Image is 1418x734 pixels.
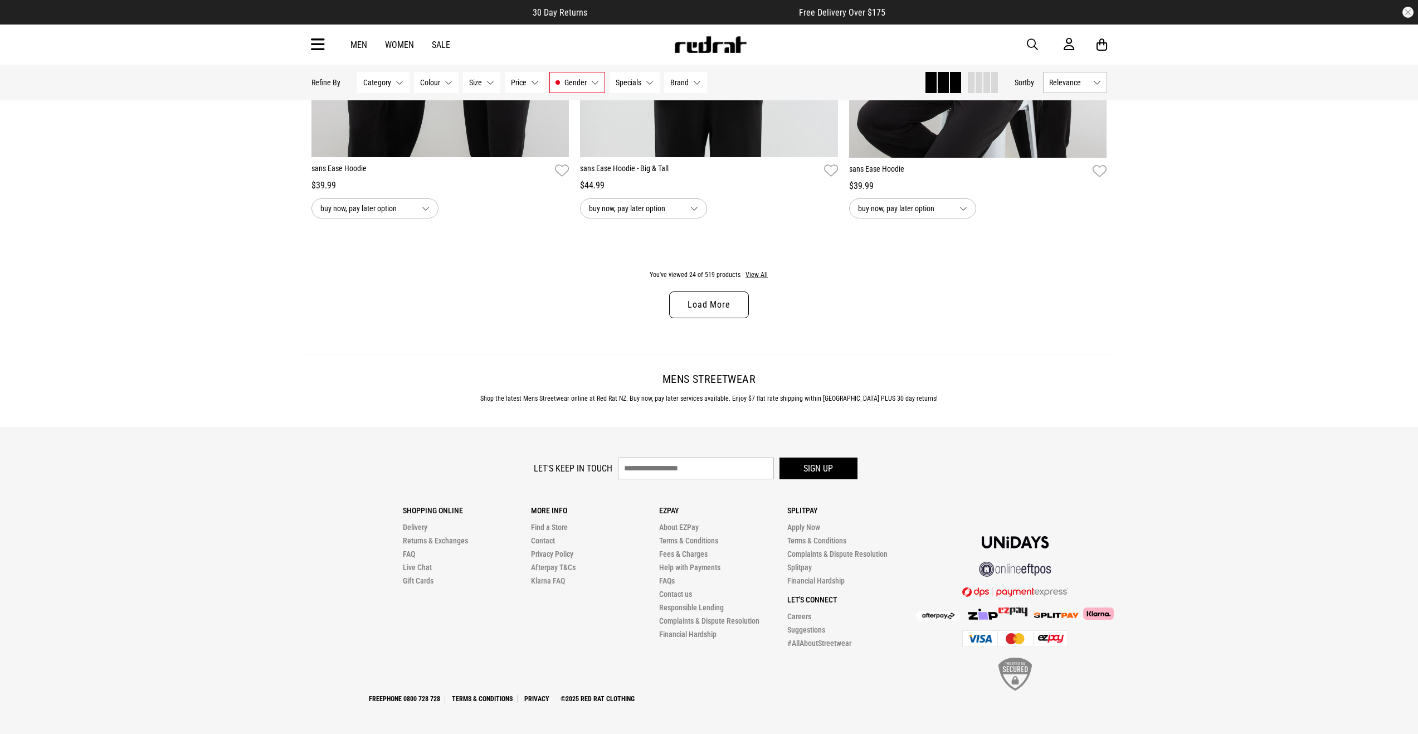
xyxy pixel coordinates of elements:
[962,587,1068,597] img: DPS
[659,523,699,532] a: About EZPay
[531,536,555,545] a: Contact
[787,523,820,532] a: Apply Now
[432,40,450,50] a: Sale
[580,179,838,192] div: $44.99
[363,78,391,87] span: Category
[670,78,689,87] span: Brand
[979,562,1051,577] img: online eftpos
[787,550,888,558] a: Complaints & Dispute Resolution
[799,7,885,18] span: Free Delivery Over $175
[849,179,1107,193] div: $39.99
[403,563,432,572] a: Live Chat
[531,550,573,558] a: Privacy Policy
[311,179,569,192] div: $39.99
[916,611,961,620] img: Afterpay
[580,198,707,218] button: buy now, pay later option
[674,36,747,53] img: Redrat logo
[962,630,1068,647] img: Cards
[967,609,998,620] img: Zip
[849,198,976,218] button: buy now, pay later option
[659,590,692,599] a: Contact us
[520,695,554,703] a: Privacy
[403,523,427,532] a: Delivery
[659,536,718,545] a: Terms & Conditions
[787,612,811,621] a: Careers
[650,271,740,279] span: You've viewed 24 of 519 products
[1049,78,1089,87] span: Relevance
[556,695,639,703] a: ©2025 Red Rat Clothing
[664,72,707,93] button: Brand
[659,603,724,612] a: Responsible Lending
[531,576,565,585] a: Klarna FAQ
[849,163,1089,179] a: sans Ease Hoodie
[531,506,659,515] p: More Info
[610,7,777,18] iframe: Customer reviews powered by Trustpilot
[463,72,500,93] button: Size
[1043,72,1107,93] button: Relevance
[659,563,720,572] a: Help with Payments
[564,78,587,87] span: Gender
[320,202,413,215] span: buy now, pay later option
[447,695,518,703] a: Terms & Conditions
[364,695,445,703] a: Freephone 0800 728 728
[311,198,438,218] button: buy now, pay later option
[403,506,531,515] p: Shopping Online
[982,536,1049,548] img: Unidays
[1015,76,1034,89] button: Sortby
[385,40,414,50] a: Women
[610,72,660,93] button: Specials
[350,40,367,50] a: Men
[998,658,1032,691] img: SSL
[311,78,340,87] p: Refine By
[787,563,812,572] a: Splitpay
[787,595,915,604] p: Let's Connect
[659,550,708,558] a: Fees & Charges
[616,78,641,87] span: Specials
[659,630,717,639] a: Financial Hardship
[1027,78,1034,87] span: by
[1079,607,1114,620] img: Klarna
[659,576,675,585] a: FAQs
[469,78,482,87] span: Size
[414,72,459,93] button: Colour
[858,202,951,215] span: buy now, pay later option
[403,550,415,558] a: FAQ
[669,291,748,318] a: Load More
[9,4,42,38] button: Open LiveChat chat widget
[745,270,768,280] button: View All
[531,523,568,532] a: Find a Store
[787,576,845,585] a: Financial Hardship
[403,576,433,585] a: Gift Cards
[787,625,825,634] a: Suggestions
[589,202,681,215] span: buy now, pay later option
[787,639,851,648] a: #AllAboutStreetwear
[311,163,551,179] a: sans Ease Hoodie
[659,616,759,625] a: Complaints & Dispute Resolution
[533,7,587,18] span: 30 Day Returns
[420,78,440,87] span: Colour
[580,163,820,179] a: sans Ease Hoodie - Big & Tall
[659,506,787,515] p: Ezpay
[311,372,1107,386] h2: Mens Streetwear
[549,72,605,93] button: Gender
[779,458,857,479] button: Sign up
[357,72,410,93] button: Category
[998,607,1027,616] img: Splitpay
[1034,613,1079,618] img: Splitpay
[787,506,915,515] p: Splitpay
[403,536,468,545] a: Returns & Exchanges
[787,536,846,545] a: Terms & Conditions
[534,463,612,474] label: Let's keep in touch
[505,72,545,93] button: Price
[311,395,1107,402] p: Shop the latest Mens Streetwear online at Red Rat NZ. Buy now, pay later services available. Enjo...
[531,563,576,572] a: Afterpay T&Cs
[511,78,527,87] span: Price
